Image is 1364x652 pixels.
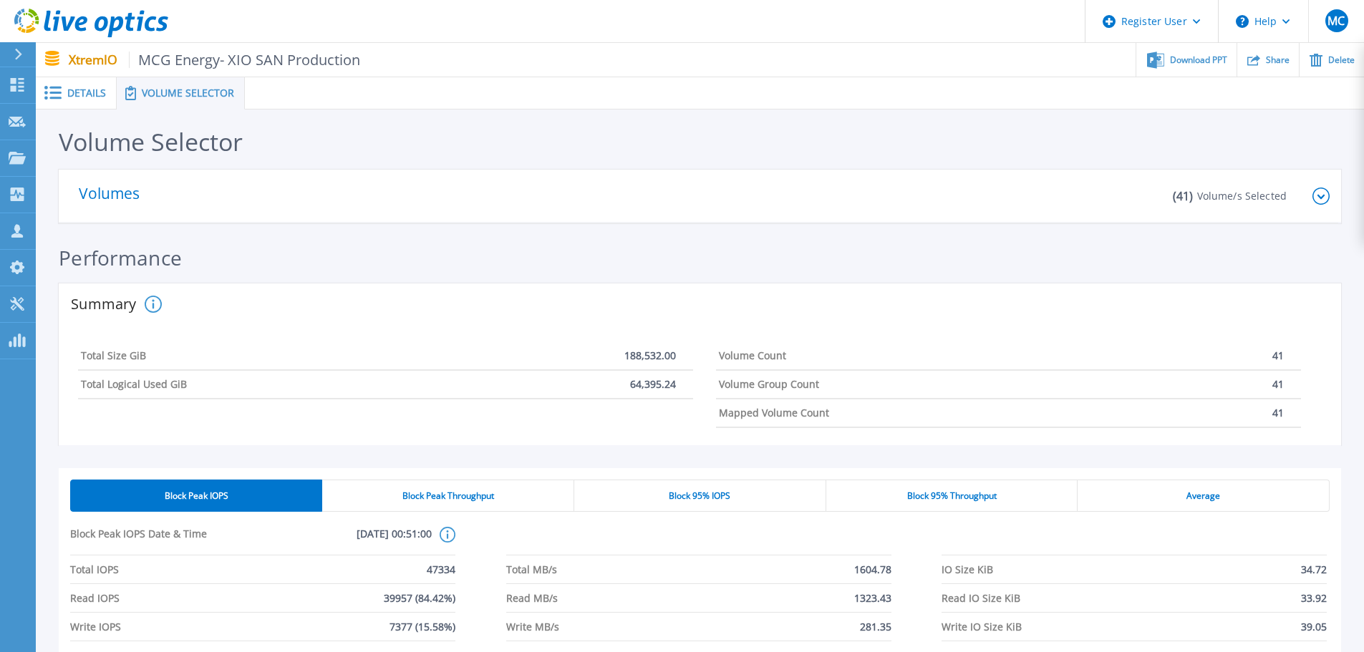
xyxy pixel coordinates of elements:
[1186,490,1220,502] span: Average
[1170,56,1227,64] span: Download PPT
[59,128,243,156] div: Volume Selector
[506,613,559,641] span: Write MB/s
[860,613,891,641] span: 281.35
[402,490,494,502] span: Block Peak Throughput
[165,490,228,502] span: Block Peak IOPS
[1266,56,1290,64] span: Share
[427,555,455,583] span: 47334
[129,52,361,68] span: MCG Energy- XIO SAN Production
[719,379,819,390] h4: Volume Group Count
[1272,407,1284,419] p: 41
[942,613,1022,641] span: Write IO Size KiB
[384,584,455,612] span: 39957 (84.42%)
[70,527,251,555] span: Block Peak IOPS Date & Time
[1327,15,1345,26] span: MC
[390,613,455,641] span: 7377 (15.58%)
[624,350,676,361] p: 188,532.00
[1301,584,1327,612] span: 33.92
[1328,56,1355,64] span: Delete
[70,584,120,612] span: Read IOPS
[67,88,106,98] span: Details
[70,555,119,583] span: Total IOPS
[907,490,997,502] span: Block 95% Throughput
[854,584,891,612] span: 1323.43
[719,407,829,419] h4: Mapped Volume Count
[1301,555,1327,583] span: 34.72
[81,379,187,390] h4: Total Logical Used GiB
[1173,189,1194,203] p: ( 41 )
[251,527,432,555] span: [DATE] 00:51:00
[81,350,146,361] h4: Total Size GiB
[142,88,234,98] span: Volume Selector
[854,555,891,583] span: 1604.78
[1197,189,1287,203] p: Volume/s Selected
[506,584,558,612] span: Read MB/s
[719,350,786,361] h4: Volume Count
[70,613,121,641] span: Write IOPS
[942,555,993,583] span: IO Size KiB
[630,379,676,390] p: 64,395.24
[1272,379,1284,390] p: 41
[79,186,150,206] p: Volumes
[71,297,139,311] h2: Summary
[669,490,730,502] span: Block 95% IOPS
[69,52,361,68] p: XtremIO
[59,246,1341,283] div: Performance
[506,555,557,583] span: Total MB/s
[1272,350,1284,361] p: 41
[1301,613,1327,641] span: 39.05
[942,584,1020,612] span: Read IO Size KiB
